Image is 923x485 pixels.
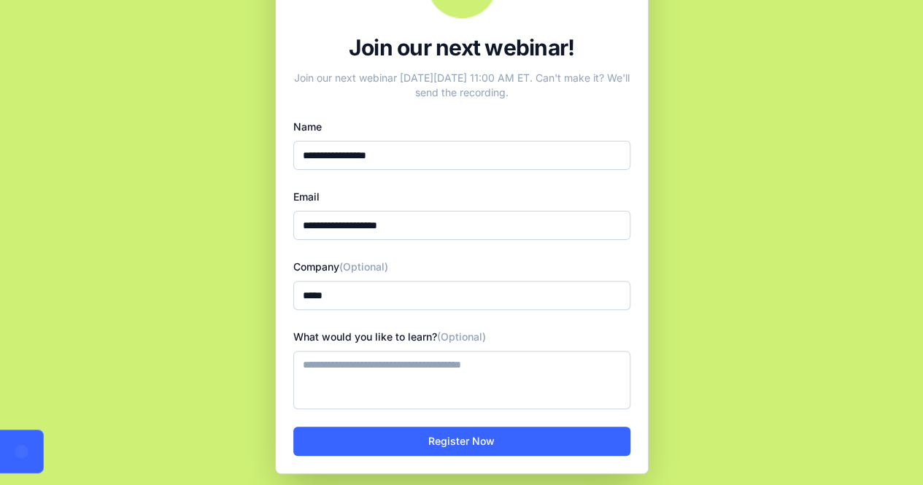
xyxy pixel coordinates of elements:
span: (Optional) [339,260,388,273]
span: (Optional) [437,330,486,343]
label: Email [293,190,320,203]
label: Company [293,260,388,273]
label: What would you like to learn? [293,330,486,343]
label: Name [293,120,322,133]
div: Join our next webinar! [293,34,630,61]
div: Join our next webinar [DATE][DATE] 11:00 AM ET. Can't make it? We'll send the recording. [293,65,630,100]
button: Register Now [293,427,630,456]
